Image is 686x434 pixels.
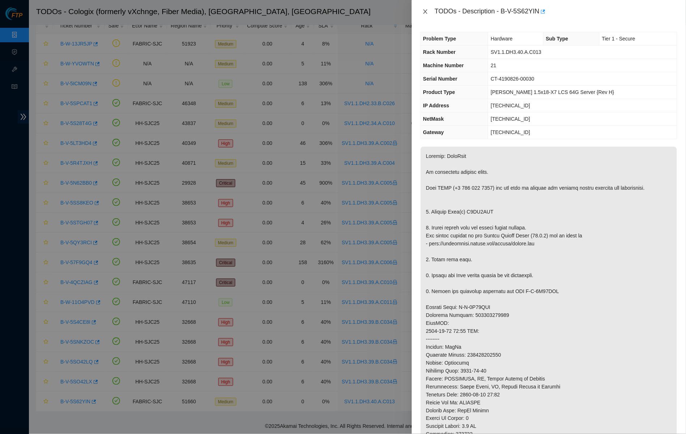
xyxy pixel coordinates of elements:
span: [TECHNICAL_ID] [491,116,530,122]
span: [TECHNICAL_ID] [491,129,530,135]
span: Hardware [491,36,513,42]
span: CT-4190826-00030 [491,76,535,82]
span: IP Address [423,103,449,108]
span: close [423,9,428,14]
span: NetMask [423,116,444,122]
button: Close [420,8,430,15]
div: TODOs - Description - B-V-5S62YIN [435,6,677,17]
span: 21 [491,63,497,68]
span: Problem Type [423,36,456,42]
span: Sub Type [546,36,569,42]
span: SV1.1.DH3.40.A.C013 [491,49,541,55]
span: Gateway [423,129,444,135]
span: Serial Number [423,76,458,82]
span: Machine Number [423,63,464,68]
span: Product Type [423,89,455,95]
span: [PERSON_NAME] 1.5x18-X7 LCS 64G Server {Rev H} [491,89,614,95]
span: Rack Number [423,49,456,55]
span: [TECHNICAL_ID] [491,103,530,108]
span: Tier 1 - Secure [602,36,635,42]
